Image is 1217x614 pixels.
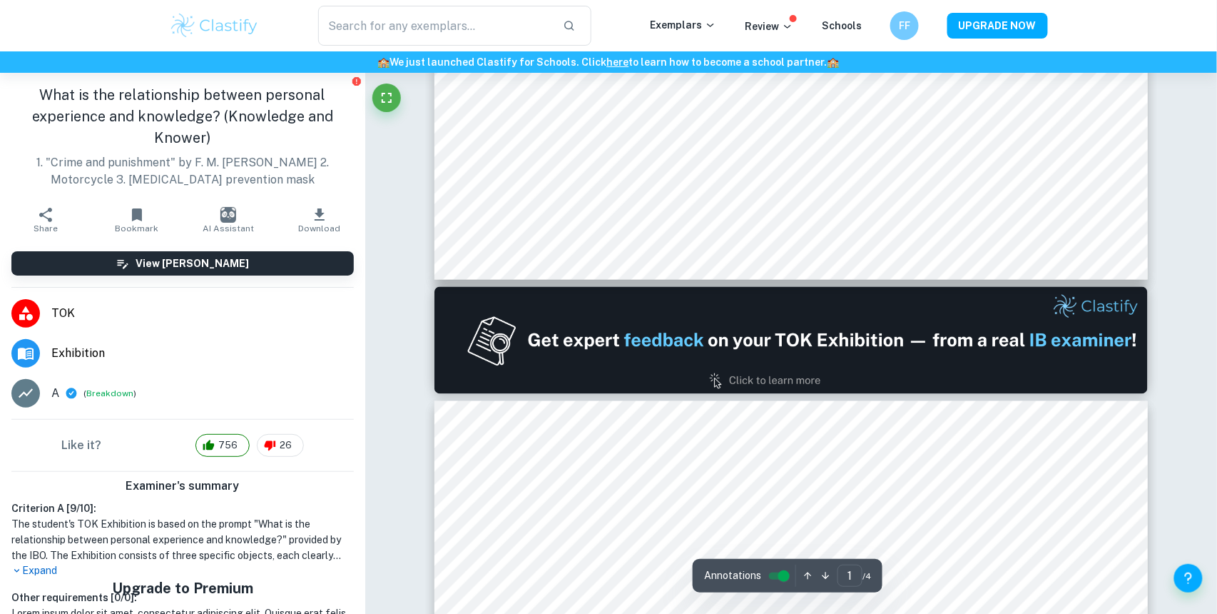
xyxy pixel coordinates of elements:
[704,568,761,583] span: Annotations
[897,18,913,34] h6: FF
[352,76,362,86] button: Report issue
[11,251,354,276] button: View [PERSON_NAME]
[195,434,250,457] div: 756
[947,13,1048,39] button: UPGRADE NOW
[115,223,158,233] span: Bookmark
[136,256,249,271] h6: View [PERSON_NAME]
[318,6,551,46] input: Search for any exemplars...
[434,287,1148,394] img: Ad
[210,438,245,453] span: 756
[828,56,840,68] span: 🏫
[91,200,183,240] button: Bookmark
[34,223,58,233] span: Share
[51,345,354,362] span: Exhibition
[169,11,260,40] img: Clastify logo
[11,500,354,516] h6: Criterion A [ 9 / 10 ]:
[11,154,354,188] p: 1. "Crime and punishment" by F. M. [PERSON_NAME] 2. Motorcycle 3. [MEDICAL_DATA] prevention mask
[86,387,133,400] button: Breakdown
[862,570,871,583] span: / 4
[1174,564,1203,593] button: Help and Feedback
[257,434,304,457] div: 26
[650,17,716,33] p: Exemplars
[51,385,59,402] p: A
[183,200,274,240] button: AI Assistant
[822,20,862,31] a: Schools
[372,84,401,112] button: Fullscreen
[11,516,354,563] h1: The student's TOK Exhibition is based on the prompt "What is the relationship between personal ex...
[274,200,365,240] button: Download
[83,578,282,599] h5: Upgrade to Premium
[220,207,236,223] img: AI Assistant
[745,19,793,34] p: Review
[272,438,300,453] span: 26
[11,84,354,149] h1: What is the relationship between personal experience and knowledge? (Knowledge and Knower)
[3,54,1214,70] h6: We just launched Clastify for Schools. Click to learn how to become a school partner.
[51,305,354,322] span: TOK
[203,223,254,233] span: AI Assistant
[83,387,136,401] span: ( )
[298,223,340,233] span: Download
[890,11,919,40] button: FF
[11,563,354,578] p: Expand
[607,56,629,68] a: here
[378,56,390,68] span: 🏫
[6,478,360,495] h6: Examiner's summary
[61,437,101,454] h6: Like it?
